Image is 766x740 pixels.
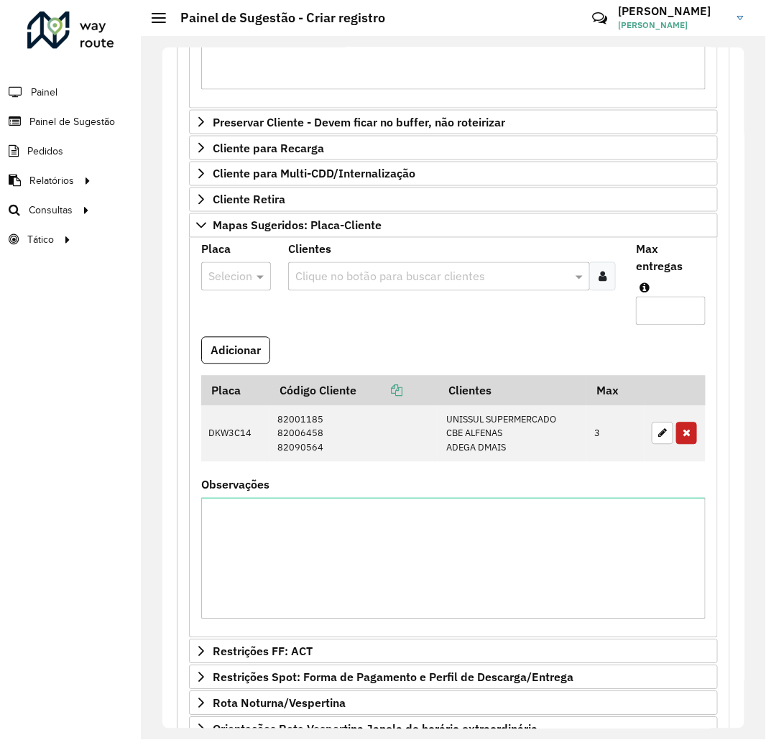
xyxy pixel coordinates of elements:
span: Cliente para Recarga [213,142,324,154]
a: Cliente para Recarga [189,136,718,160]
span: Restrições FF: ACT [213,646,313,657]
h3: [PERSON_NAME] [619,4,726,18]
label: Max entregas [636,241,706,275]
a: Rota Noturna/Vespertina [189,691,718,716]
th: Placa [201,376,269,406]
th: Código Cliente [269,376,438,406]
span: Painel de Sugestão [29,114,115,129]
span: Preservar Cliente - Devem ficar no buffer, não roteirizar [213,116,505,128]
h2: Painel de Sugestão - Criar registro [166,10,385,26]
span: Orientações Rota Vespertina Janela de horário extraordinária [213,723,537,735]
span: Rota Noturna/Vespertina [213,698,346,709]
td: 82001185 82006458 82090564 [269,406,438,462]
a: Mapas Sugeridos: Placa-Cliente [189,213,718,238]
a: Restrições FF: ACT [189,639,718,664]
a: Preservar Cliente - Devem ficar no buffer, não roteirizar [189,110,718,134]
a: Contato Rápido [584,3,615,34]
div: Mapas Sugeridos: Placa-Cliente [189,238,718,638]
label: Placa [201,241,231,258]
button: Adicionar [201,337,270,364]
td: DKW3C14 [201,406,269,462]
a: Cliente para Multi-CDD/Internalização [189,162,718,186]
span: Painel [31,85,57,100]
em: Máximo de clientes que serão colocados na mesma rota com os clientes informados [640,282,650,294]
span: [PERSON_NAME] [619,19,726,32]
a: Cliente Retira [189,188,718,212]
label: Clientes [288,241,331,258]
th: Max [587,376,645,406]
td: UNISSUL SUPERMERCADO CBE ALFENAS ADEGA DMAIS [438,406,586,462]
label: Observações [201,476,269,494]
span: Relatórios [29,173,74,188]
a: Restrições Spot: Forma de Pagamento e Perfil de Descarga/Entrega [189,665,718,690]
td: 3 [587,406,645,462]
span: Mapas Sugeridos: Placa-Cliente [213,220,382,231]
span: Consultas [29,203,73,218]
span: Tático [27,232,54,247]
a: Copiar [356,384,402,398]
th: Clientes [438,376,586,406]
span: Cliente Retira [213,194,285,205]
span: Restrições Spot: Forma de Pagamento e Perfil de Descarga/Entrega [213,672,573,683]
span: Pedidos [27,144,63,159]
span: Cliente para Multi-CDD/Internalização [213,168,415,180]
